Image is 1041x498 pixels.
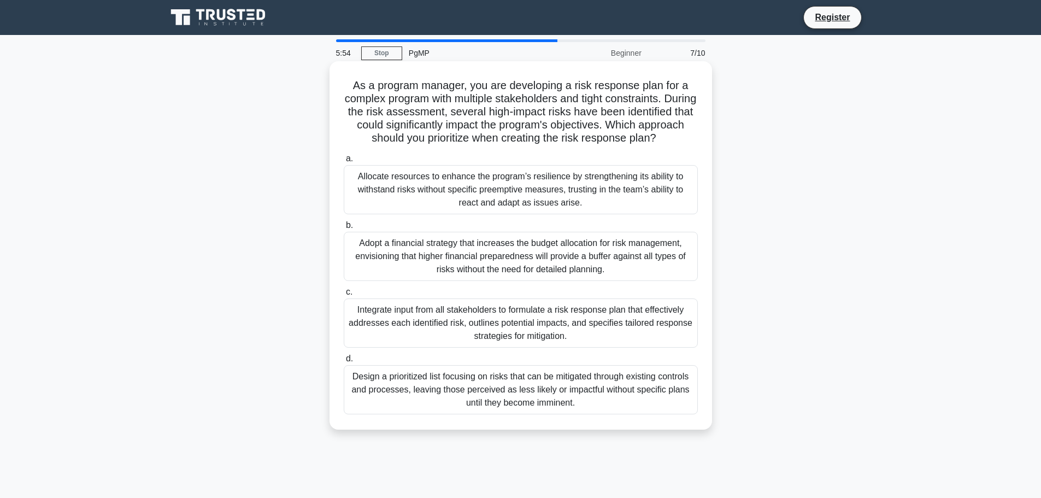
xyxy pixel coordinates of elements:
a: Stop [361,46,402,60]
span: a. [346,154,353,163]
div: Allocate resources to enhance the program’s resilience by strengthening its ability to withstand ... [344,165,698,214]
div: Beginner [552,42,648,64]
span: b. [346,220,353,230]
div: Design a prioritized list focusing on risks that can be mitigated through existing controls and p... [344,365,698,414]
div: Integrate input from all stakeholders to formulate a risk response plan that effectively addresse... [344,298,698,348]
span: d. [346,354,353,363]
a: Register [808,10,856,24]
div: 5:54 [330,42,361,64]
span: c. [346,287,352,296]
h5: As a program manager, you are developing a risk response plan for a complex program with multiple... [343,79,699,145]
div: 7/10 [648,42,712,64]
div: Adopt a financial strategy that increases the budget allocation for risk management, envisioning ... [344,232,698,281]
div: PgMP [402,42,552,64]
